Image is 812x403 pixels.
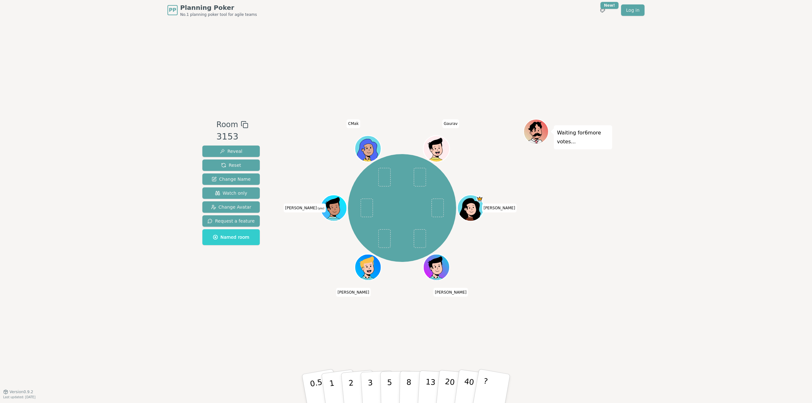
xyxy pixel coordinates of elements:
[476,196,483,202] span: Cristina is the host
[215,190,247,196] span: Watch only
[621,4,645,16] a: Log in
[433,288,468,296] span: Click to change your name
[202,159,260,171] button: Reset
[207,218,255,224] span: Request a feature
[597,4,608,16] button: New!
[336,288,371,296] span: Click to change your name
[442,119,459,128] span: Click to change your name
[212,176,251,182] span: Change Name
[202,215,260,227] button: Request a feature
[557,128,609,146] p: Waiting for 6 more votes...
[321,196,346,220] button: Click to change your avatar
[600,2,619,9] div: New!
[220,148,242,154] span: Reveal
[3,395,36,399] span: Last updated: [DATE]
[211,204,252,210] span: Change Avatar
[317,207,324,210] span: (you)
[180,12,257,17] span: No.1 planning poker tool for agile teams
[169,6,176,14] span: PP
[202,146,260,157] button: Reveal
[216,130,248,143] div: 3153
[202,173,260,185] button: Change Name
[347,119,360,128] span: Click to change your name
[202,201,260,213] button: Change Avatar
[284,204,326,212] span: Click to change your name
[10,389,33,394] span: Version 0.9.2
[202,187,260,199] button: Watch only
[482,204,517,212] span: Click to change your name
[213,234,249,240] span: Named room
[202,229,260,245] button: Named room
[180,3,257,12] span: Planning Poker
[221,162,241,168] span: Reset
[3,389,33,394] button: Version0.9.2
[216,119,238,130] span: Room
[167,3,257,17] a: PPPlanning PokerNo.1 planning poker tool for agile teams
